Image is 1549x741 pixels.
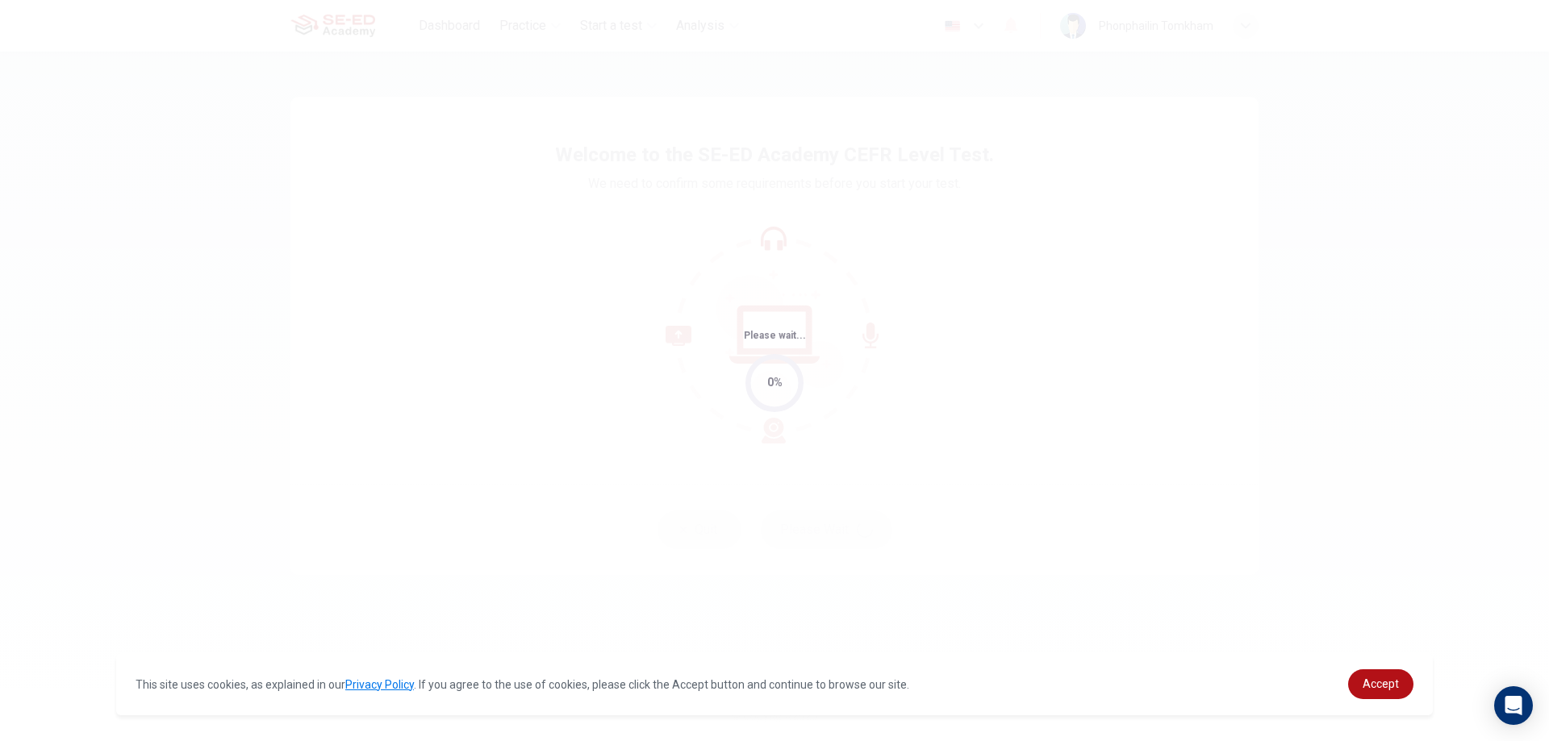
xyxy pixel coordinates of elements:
[1494,686,1533,725] div: Open Intercom Messenger
[767,373,783,392] div: 0%
[1363,677,1399,690] span: Accept
[744,330,806,341] span: Please wait...
[116,653,1433,715] div: cookieconsent
[1348,669,1413,699] a: dismiss cookie message
[136,678,909,691] span: This site uses cookies, as explained in our . If you agree to the use of cookies, please click th...
[345,678,414,691] a: Privacy Policy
